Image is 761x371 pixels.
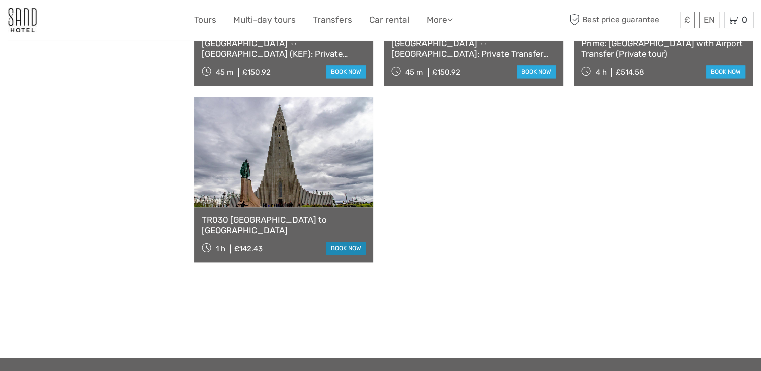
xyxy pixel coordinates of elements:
[313,13,352,27] a: Transfers
[615,68,644,77] div: £514.58
[202,38,366,59] a: [GEOGRAPHIC_DATA] ↔ [GEOGRAPHIC_DATA] (KEF): Private Transfer for up to 4 Passengers
[595,68,606,77] span: 4 h
[216,68,233,77] span: 45 m
[116,16,128,28] button: Open LiveChat chat widget
[405,68,423,77] span: 45 m
[326,242,366,255] a: book now
[234,244,263,253] div: £142.43
[202,215,366,235] a: TR030 [GEOGRAPHIC_DATA] to [GEOGRAPHIC_DATA]
[233,13,296,27] a: Multi-day tours
[581,38,745,59] a: Prime: [GEOGRAPHIC_DATA] with Airport Transfer (Private tour)
[194,13,216,27] a: Tours
[391,38,555,59] a: [GEOGRAPHIC_DATA] ↔ [GEOGRAPHIC_DATA]: Private Transfer for up to 4 Passengers
[242,68,271,77] div: £150.92
[326,65,366,78] a: book now
[699,12,719,28] div: EN
[567,12,677,28] span: Best price guarantee
[216,244,225,253] span: 1 h
[432,68,460,77] div: £150.92
[8,8,37,32] img: 186-9edf1c15-b972-4976-af38-d04df2434085_logo_small.jpg
[14,18,114,26] p: We're away right now. Please check back later!
[369,13,409,27] a: Car rental
[517,65,556,78] a: book now
[740,15,749,25] span: 0
[684,15,690,25] span: £
[706,65,745,78] a: book now
[427,13,453,27] a: More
